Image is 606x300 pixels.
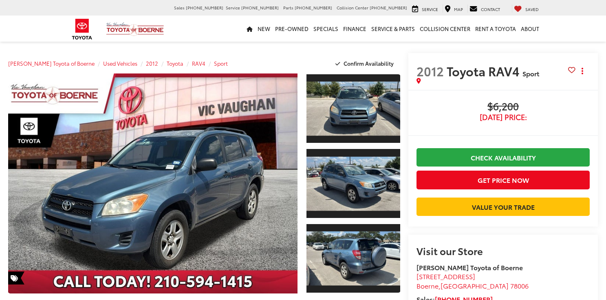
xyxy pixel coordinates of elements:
span: Collision Center [337,4,368,11]
span: Service [226,4,240,11]
a: Home [244,16,255,42]
a: [STREET_ADDRESS] Boerne,[GEOGRAPHIC_DATA] 78006 [416,271,529,290]
img: Vic Vaughan Toyota of Boerne [106,22,164,36]
span: [DATE] Price: [416,113,590,121]
a: Toyota [167,60,183,67]
a: Collision Center [417,16,473,42]
a: Finance [341,16,369,42]
span: 78006 [510,281,529,290]
span: $6,200 [416,101,590,113]
a: Expand Photo 2 [306,148,400,218]
img: Toyota [67,16,97,42]
span: 2012 [416,62,444,80]
button: Confirm Availability [331,56,401,71]
button: Actions [575,64,590,78]
a: Service & Parts: Opens in a new tab [369,16,417,42]
a: Contact [467,4,502,13]
h2: Visit our Store [416,245,590,256]
button: Get Price Now [416,171,590,189]
a: Used Vehicles [103,60,137,67]
span: Sales [174,4,185,11]
span: Special [8,271,24,284]
a: Pre-Owned [273,16,311,42]
img: 2012 Toyota RAV4 Sport [306,156,401,210]
span: Saved [525,6,539,12]
a: Value Your Trade [416,198,590,216]
img: 2012 Toyota RAV4 Sport [5,73,300,294]
span: Map [454,6,463,12]
span: [PHONE_NUMBER] [370,4,407,11]
span: Parts [283,4,293,11]
span: Toyota RAV4 [447,62,522,80]
strong: [PERSON_NAME] Toyota of Boerne [416,262,523,272]
a: My Saved Vehicles [512,4,541,13]
a: About [518,16,542,42]
span: Contact [481,6,500,12]
a: Specials [311,16,341,42]
a: Check Availability [416,148,590,167]
span: [GEOGRAPHIC_DATA] [441,281,509,290]
a: Map [443,4,465,13]
a: New [255,16,273,42]
span: [PHONE_NUMBER] [186,4,223,11]
a: RAV4 [192,60,205,67]
span: [STREET_ADDRESS] [416,271,475,281]
a: Expand Photo 3 [306,223,400,293]
a: [PERSON_NAME] Toyota of Boerne [8,60,95,67]
a: Service [410,4,440,13]
span: dropdown dots [582,68,583,74]
a: 2012 [146,60,158,67]
span: Boerne [416,281,439,290]
span: Sport [522,69,539,78]
img: 2012 Toyota RAV4 Sport [306,82,401,136]
a: Expand Photo 0 [8,73,297,293]
span: , [416,281,529,290]
span: Service [422,6,438,12]
span: Confirm Availability [344,60,394,67]
img: 2012 Toyota RAV4 Sport [306,231,401,285]
a: Sport [214,60,228,67]
a: Rent a Toyota [473,16,518,42]
a: Expand Photo 1 [306,73,400,144]
span: [PHONE_NUMBER] [295,4,332,11]
span: [PHONE_NUMBER] [241,4,279,11]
